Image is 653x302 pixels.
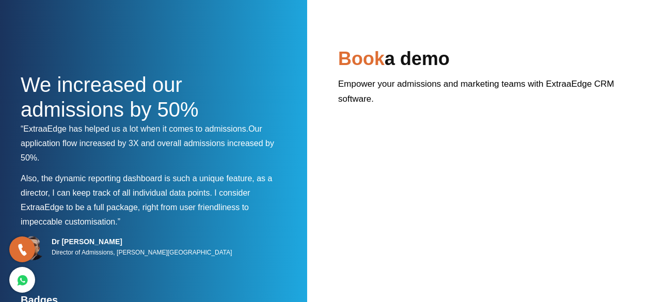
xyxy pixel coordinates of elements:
[21,124,274,162] span: Our application flow increased by 3X and overall admissions increased by 50%.
[21,124,248,133] span: “ExtraaEdge has helped us a lot when it comes to admissions.
[21,174,272,197] span: Also, the dynamic reporting dashboard is such a unique feature, as a director, I can keep track o...
[338,46,632,76] h2: a demo
[52,246,232,259] p: Director of Admissions, [PERSON_NAME][GEOGRAPHIC_DATA]
[21,73,199,121] span: We increased our admissions by 50%
[338,48,385,69] span: Book
[338,76,632,114] p: Empower your admissions and marketing teams with ExtraaEdge CRM software.
[52,237,232,246] h5: Dr [PERSON_NAME]
[21,188,250,226] span: I consider ExtraaEdge to be a full package, right from user friendliness to impeccable customisat...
